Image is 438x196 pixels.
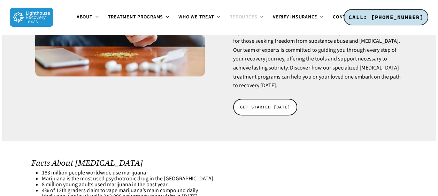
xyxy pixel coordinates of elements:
a: GET STARTED [DATE] [233,99,297,115]
span: Resources [229,14,258,21]
a: Verify Insurance [269,15,329,20]
span: Contact [333,14,354,21]
span: GET STARTED [DATE] [240,104,290,111]
span: About [77,14,93,21]
a: About [72,15,104,20]
li: 8 million young adults used marijuana in the past year [42,182,407,188]
h2: Facts About [MEDICAL_DATA] [31,158,407,168]
span: Treatment Programs [108,14,163,21]
img: Lighthouse Recovery Texas [10,8,53,27]
a: Treatment Programs [104,15,175,20]
li: 4% of 12th graders claim to vape marijuana’s main compound daily [42,188,407,194]
a: Resources [225,15,269,20]
a: Contact [329,15,366,20]
a: CALL: [PHONE_NUMBER] [344,9,428,26]
span: CALL: [PHONE_NUMBER] [348,14,423,21]
li: Marijuana is the most used psychotropic drug in the [GEOGRAPHIC_DATA] [42,176,407,182]
a: Who We Treat [174,15,225,20]
a: 183 million people worldwide use marijuana [42,169,146,177]
span: Verify Insurance [273,14,317,21]
span: Who We Treat [178,14,214,21]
